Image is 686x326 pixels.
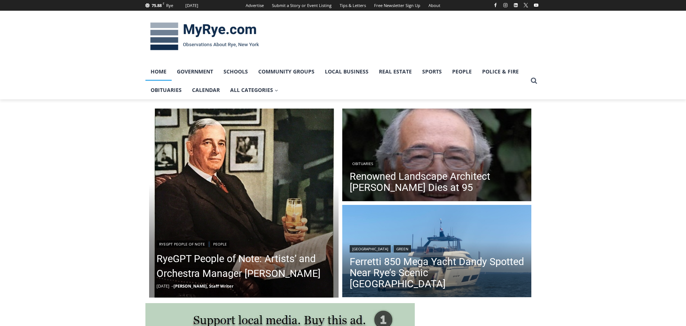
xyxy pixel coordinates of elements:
a: Calendar [187,81,225,99]
img: Obituary - Peter George Rolland [342,109,532,203]
time: [DATE] [157,283,169,289]
a: Schools [218,62,253,81]
a: Home [145,62,172,81]
div: | [350,244,524,253]
a: Police & Fire [477,62,524,81]
a: Linkedin [511,1,520,10]
a: [GEOGRAPHIC_DATA] [350,245,391,253]
a: Instagram [501,1,510,10]
nav: Primary Navigation [145,62,527,100]
a: RyeGPT People of Note: Artists’ and Orchestra Manager [PERSON_NAME] [157,251,331,281]
span: All Categories [230,86,278,94]
a: RyeGPT People of Note [157,240,208,248]
a: Ferretti 850 Mega Yacht Dandy Spotted Near Rye’s Scenic [GEOGRAPHIC_DATA] [350,256,524,289]
a: Facebook [491,1,500,10]
a: All Categories [225,81,283,99]
a: Government [172,62,218,81]
a: X [521,1,530,10]
a: Read More Ferretti 850 Mega Yacht Dandy Spotted Near Rye’s Scenic Parsonage Point [342,205,532,299]
a: Green [394,245,411,253]
a: Community Groups [253,62,320,81]
div: [DATE] [185,2,198,9]
div: | [157,239,331,248]
img: (PHOTO: Lord Calvert Whiskey ad, featuring Arthur Judson, 1946. Public Domain.) [149,109,339,298]
a: Read More Renowned Landscape Architect Peter Rolland Dies at 95 [342,109,532,203]
a: Sports [417,62,447,81]
span: – [171,283,174,289]
a: Renowned Landscape Architect [PERSON_NAME] Dies at 95 [350,171,524,193]
a: Read More RyeGPT People of Note: Artists’ and Orchestra Manager Arthur Judson [149,109,339,298]
a: People [211,240,229,248]
a: [PERSON_NAME], Staff Writer [174,283,233,289]
a: Obituaries [350,160,376,167]
a: Obituaries [145,81,187,99]
a: Local Business [320,62,374,81]
a: People [447,62,477,81]
img: (PHOTO: The 85' foot luxury yacht Dandy was parked just off Rye on Friday, August 8, 2025.) [342,205,532,299]
img: MyRye.com [145,17,264,56]
a: YouTube [532,1,541,10]
span: F [163,1,164,6]
a: Real Estate [374,62,417,81]
span: 75.88 [152,3,162,8]
button: View Search Form [527,74,541,87]
div: Rye [166,2,173,9]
